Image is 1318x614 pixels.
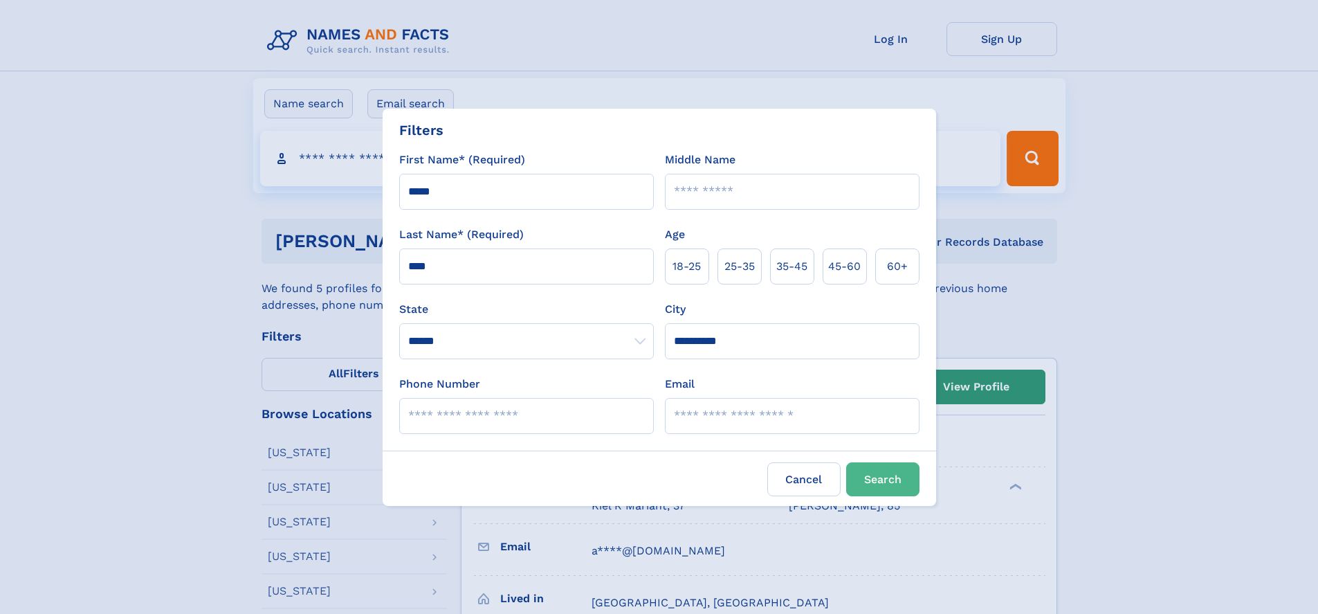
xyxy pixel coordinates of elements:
[776,258,807,275] span: 35‑45
[672,258,701,275] span: 18‑25
[399,226,524,243] label: Last Name* (Required)
[767,462,841,496] label: Cancel
[665,152,735,168] label: Middle Name
[399,376,480,392] label: Phone Number
[828,258,861,275] span: 45‑60
[399,152,525,168] label: First Name* (Required)
[724,258,755,275] span: 25‑35
[665,376,695,392] label: Email
[846,462,919,496] button: Search
[399,301,654,318] label: State
[665,301,686,318] label: City
[887,258,908,275] span: 60+
[665,226,685,243] label: Age
[399,120,443,141] div: Filters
